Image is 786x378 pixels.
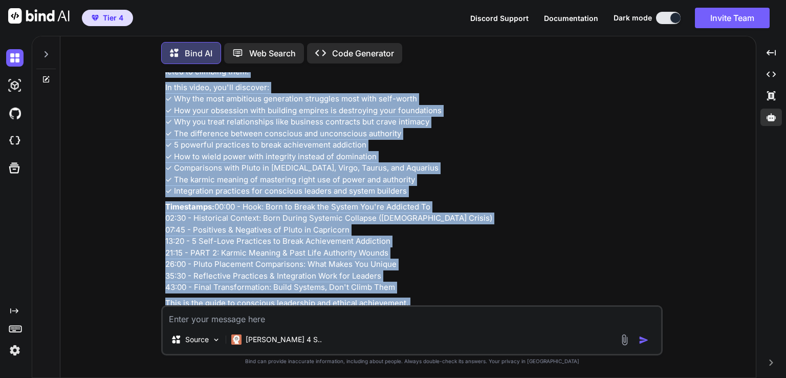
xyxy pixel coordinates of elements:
[165,82,661,197] p: In this video, you'll discover: ✓ Why the most ambitious generation struggles most with self-wort...
[332,47,394,59] p: Code Generator
[231,334,242,345] img: Claude 4 Sonnet
[249,47,296,59] p: Web Search
[163,307,661,325] textarea: To enrich screen reader interactions, please activate Accessibility in Grammarly extension settings
[185,334,209,345] p: Source
[619,334,630,346] img: attachment
[8,8,70,24] img: Bind AI
[695,8,770,28] button: Invite Team
[544,14,598,23] span: Documentation
[6,132,24,150] img: cloudideIcon
[6,49,24,67] img: darkChat
[185,47,212,59] p: Bind AI
[639,335,649,345] img: icon
[470,13,529,24] button: Discord Support
[92,15,99,21] img: premium
[165,298,661,309] p: This is the guide to conscious leadership and ethical achievement.
[82,10,133,26] button: premiumTier 4
[614,13,652,23] span: Dark mode
[161,358,663,365] p: Bind can provide inaccurate information, including about people. Always double-check its answers....
[165,201,661,293] p: 00:00 - Hook: Born to Break the System You're Addicted To 02:30 - Historical Context: Born During...
[212,335,221,344] img: Pick Models
[103,13,123,23] span: Tier 4
[6,104,24,122] img: githubDark
[470,14,529,23] span: Discord Support
[6,77,24,94] img: darkAi-studio
[544,13,598,24] button: Documentation
[165,202,214,212] strong: Timestamps:
[6,342,24,359] img: settings
[246,334,322,345] p: [PERSON_NAME] 4 S..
